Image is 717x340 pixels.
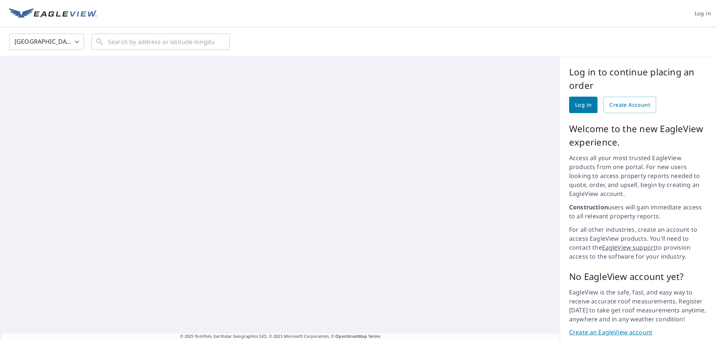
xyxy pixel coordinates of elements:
input: Search by address or latitude-longitude [108,31,214,52]
a: Terms [368,333,381,339]
span: Log in [575,100,592,110]
a: Create an EagleView account [569,328,708,337]
span: Log in [695,9,711,18]
span: © 2025 TomTom, Earthstar Geographics SIO, © 2025 Microsoft Corporation, © [180,333,381,340]
a: OpenStreetMap [335,333,367,339]
p: For all other industries, create an account to access EagleView products. You'll need to contact ... [569,225,708,261]
p: users will gain immediate access to all relevant property reports. [569,203,708,221]
p: Welcome to the new EagleView experience. [569,122,708,149]
a: Create Account [603,97,656,113]
a: Log in [569,97,597,113]
a: EagleView support [602,243,656,252]
p: Log in to continue placing an order [569,65,708,92]
p: EagleView is the safe, fast, and easy way to receive accurate roof measurements. Register [DATE] ... [569,288,708,324]
p: No EagleView account yet? [569,270,708,283]
strong: Construction [569,203,608,211]
img: EV Logo [9,8,97,19]
span: Create Account [609,100,650,110]
p: Access all your most trusted EagleView products from one portal. For new users looking to access ... [569,153,708,198]
div: [GEOGRAPHIC_DATA] [9,31,84,52]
